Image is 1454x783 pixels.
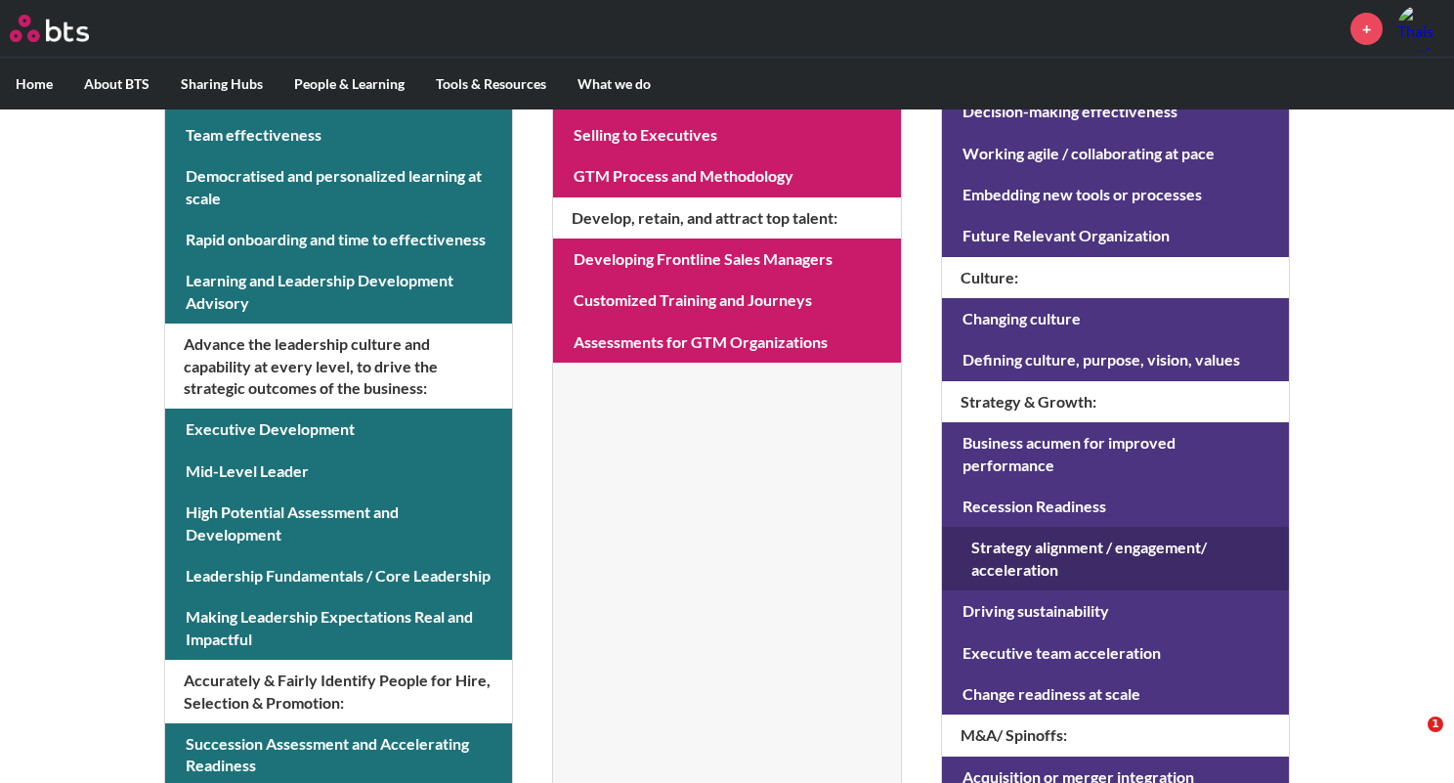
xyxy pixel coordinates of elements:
label: People & Learning [278,59,420,109]
h4: Culture : [942,257,1289,298]
h4: Accurately & Fairly Identify People for Hire, Selection & Promotion : [165,660,512,723]
h4: Develop, retain, and attract top talent : [553,197,900,239]
h4: M&A/ Spinoffs : [942,715,1289,756]
a: Profile [1397,5,1444,52]
iframe: Intercom live chat [1388,717,1434,763]
h4: Advance the leadership culture and capability at every level, to drive the strategic outcomes of ... [165,324,512,409]
a: + [1350,13,1383,45]
img: Thais Cardoso [1397,5,1444,52]
span: 1 [1428,717,1443,732]
a: Go home [10,15,125,42]
h4: Strategy & Growth : [942,381,1289,422]
label: Tools & Resources [420,59,562,109]
label: Sharing Hubs [165,59,278,109]
label: About BTS [68,59,165,109]
img: BTS Logo [10,15,89,42]
label: What we do [562,59,666,109]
